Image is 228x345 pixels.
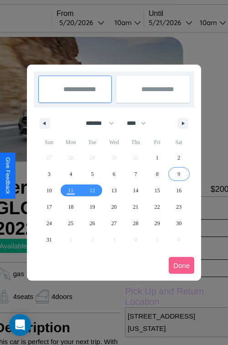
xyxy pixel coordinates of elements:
[69,166,72,182] span: 4
[134,166,137,182] span: 7
[155,215,160,232] span: 29
[103,182,124,199] button: 13
[60,135,81,149] span: Mon
[146,149,168,166] button: 1
[38,182,60,199] button: 10
[91,166,94,182] span: 5
[155,182,160,199] span: 15
[60,215,81,232] button: 25
[60,166,81,182] button: 4
[125,135,146,149] span: Thu
[68,199,73,215] span: 18
[168,149,190,166] button: 2
[168,199,190,215] button: 23
[146,182,168,199] button: 15
[82,199,103,215] button: 19
[146,215,168,232] button: 29
[38,215,60,232] button: 24
[125,182,146,199] button: 14
[111,215,117,232] span: 27
[47,232,52,248] span: 31
[9,314,31,336] div: Open Intercom Messenger
[47,182,52,199] span: 10
[82,182,103,199] button: 12
[146,166,168,182] button: 8
[125,199,146,215] button: 21
[176,199,181,215] span: 23
[103,215,124,232] button: 27
[156,149,159,166] span: 1
[146,199,168,215] button: 22
[125,166,146,182] button: 7
[169,257,194,274] button: Done
[146,135,168,149] span: Fri
[168,135,190,149] span: Sat
[103,135,124,149] span: Wed
[103,166,124,182] button: 6
[133,215,138,232] span: 28
[82,135,103,149] span: Tue
[38,166,60,182] button: 3
[68,182,73,199] span: 11
[103,199,124,215] button: 20
[38,199,60,215] button: 17
[168,215,190,232] button: 30
[47,199,52,215] span: 17
[133,199,138,215] span: 21
[38,232,60,248] button: 31
[48,166,51,182] span: 3
[90,199,95,215] span: 19
[47,215,52,232] span: 24
[113,166,115,182] span: 6
[90,215,95,232] span: 26
[60,182,81,199] button: 11
[5,157,11,194] div: Give Feedback
[125,215,146,232] button: 28
[177,166,180,182] span: 9
[168,182,190,199] button: 16
[176,182,181,199] span: 16
[168,166,190,182] button: 9
[177,149,180,166] span: 2
[111,182,117,199] span: 13
[82,215,103,232] button: 26
[90,182,95,199] span: 12
[60,199,81,215] button: 18
[111,199,117,215] span: 20
[155,199,160,215] span: 22
[38,135,60,149] span: Sun
[156,166,159,182] span: 8
[82,166,103,182] button: 5
[133,182,138,199] span: 14
[68,215,73,232] span: 25
[176,215,181,232] span: 30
